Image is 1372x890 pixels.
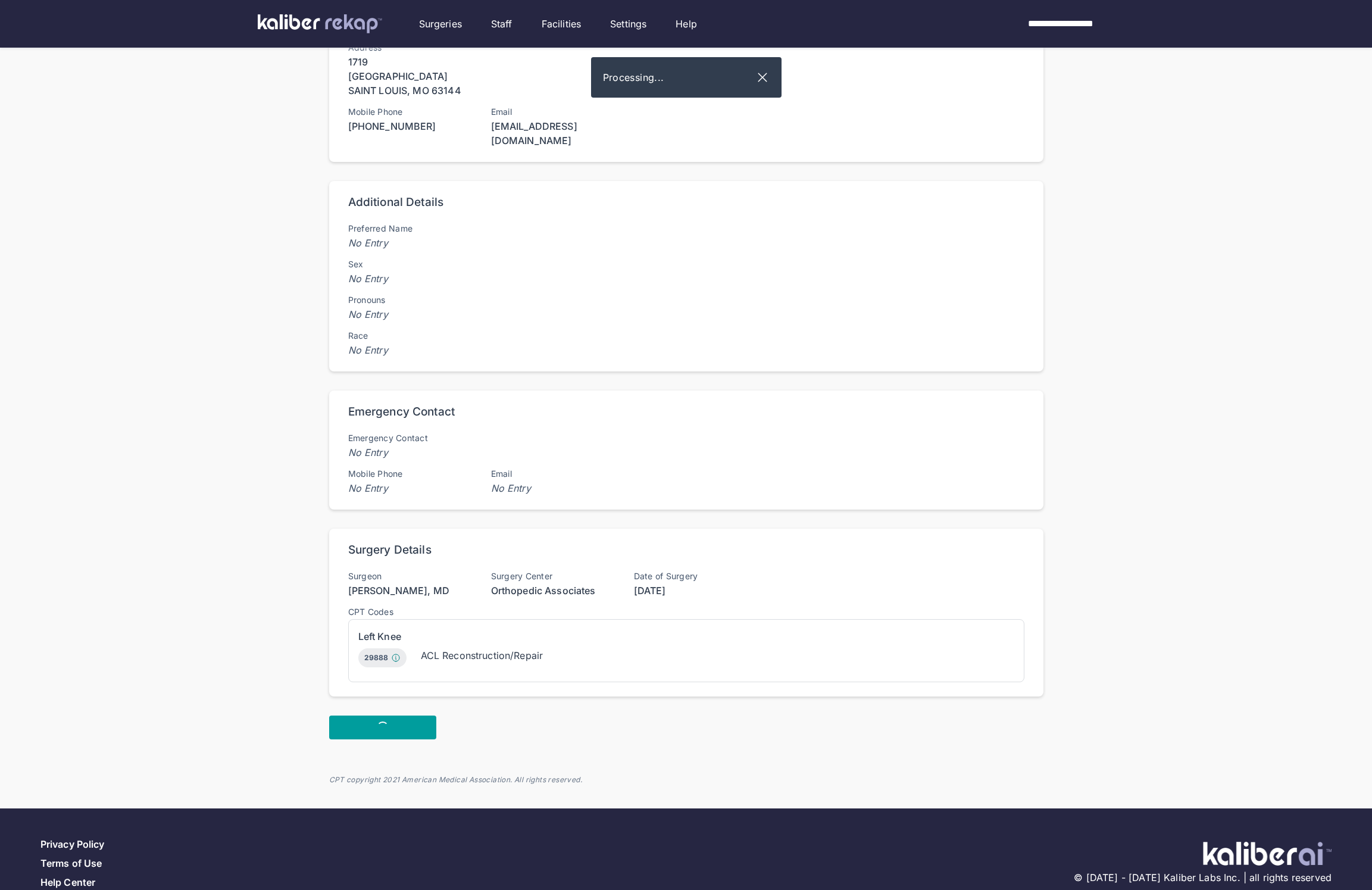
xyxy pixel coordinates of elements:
[348,295,467,305] div: Pronouns
[491,583,610,598] div: Orthopedic Associates
[40,857,102,869] a: Terms of Use
[348,469,467,479] div: Mobile Phone
[421,648,543,663] div: ACL Reconstruction/Repair
[40,838,104,850] a: Privacy Policy
[348,481,467,495] span: No Entry
[348,583,467,598] div: [PERSON_NAME], MD
[603,70,755,85] span: Processing...
[542,17,582,31] a: Facilities
[348,343,467,357] span: No Entry
[634,572,753,581] div: Date of Surgery
[329,775,1043,785] div: CPT copyright 2021 American Medical Association. All rights reserved.
[391,653,401,663] img: Info.77c6ff0b.svg
[634,583,753,598] div: [DATE]
[358,648,407,667] div: 29888
[1203,842,1332,866] img: ATj1MI71T5jDAAAAAElFTkSuQmCC
[348,195,444,210] div: Additional Details
[491,572,610,581] div: Surgery Center
[348,107,467,117] div: Mobile Phone
[348,55,467,98] div: 1719 [GEOGRAPHIC_DATA] SAINT LOUIS , MO 63144
[610,17,646,31] a: Settings
[491,469,610,479] div: Email
[348,236,467,250] span: No Entry
[348,572,467,581] div: Surgeon
[348,260,467,269] div: Sex
[348,607,1024,617] div: CPT Codes
[491,481,610,495] span: No Entry
[491,17,512,31] a: Staff
[1074,870,1332,885] span: © [DATE] - [DATE] Kaliber Labs Inc. | all rights reserved
[676,17,697,31] a: Help
[419,17,462,31] a: Surgeries
[40,876,95,888] a: Help Center
[258,14,382,33] img: kaliber labs logo
[348,307,467,321] span: No Entry
[491,107,610,117] div: Email
[348,119,467,133] div: [PHONE_NUMBER]
[348,433,467,443] div: Emergency Contact
[491,119,610,148] div: [EMAIL_ADDRESS][DOMAIN_NAME]
[348,445,467,460] span: No Entry
[348,405,455,419] div: Emergency Contact
[358,629,1014,644] div: Left Knee
[348,543,432,557] div: Surgery Details
[348,271,467,286] span: No Entry
[348,224,467,233] div: Preferred Name
[348,331,467,341] div: Race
